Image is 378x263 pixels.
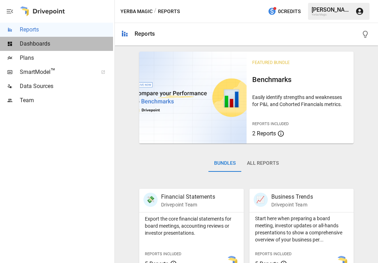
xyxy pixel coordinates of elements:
div: [PERSON_NAME] [312,6,351,13]
p: Export the core financial statements for board meetings, accounting reviews or investor presentat... [145,215,238,236]
span: 0 Credits [278,7,301,16]
span: 2 Reports [252,130,276,137]
p: Start here when preparing a board meeting, investor updates or all-hands presentations to show a ... [255,215,348,243]
span: Reports [20,25,113,34]
button: Yerba Magic [120,7,153,16]
img: video thumbnail [139,52,247,144]
span: Data Sources [20,82,113,90]
div: Reports [135,30,155,37]
p: Drivepoint Team [271,201,313,208]
span: Dashboards [20,40,113,48]
span: Team [20,96,113,105]
button: All Reports [241,155,284,172]
span: Reports Included [252,122,289,126]
p: Easily identify strengths and weaknesses for P&L and Cohorted Financials metrics. [252,94,348,108]
div: / [154,7,156,16]
button: 0Credits [265,5,303,18]
p: Financial Statements [161,193,215,201]
span: Reports Included [255,252,291,256]
span: Featured Bundle [252,60,290,65]
span: Reports Included [145,252,181,256]
span: SmartModel [20,68,93,76]
div: 💸 [143,193,158,207]
h6: Benchmarks [252,74,348,85]
div: Yerba Magic [312,13,351,16]
span: Plans [20,54,113,62]
p: Business Trends [271,193,313,201]
button: Bundles [208,155,241,172]
div: 📈 [254,193,268,207]
p: Drivepoint Team [161,201,215,208]
span: ™ [51,67,55,76]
